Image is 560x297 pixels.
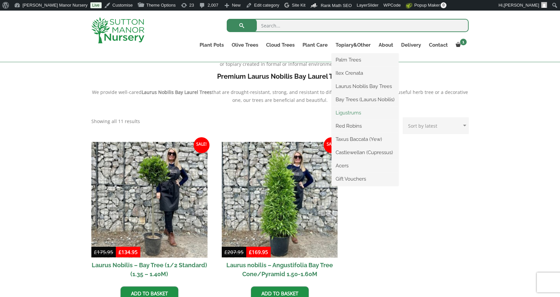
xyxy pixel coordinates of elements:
a: Palm Trees [332,55,398,65]
a: Taxus Baccata (Yew) [332,134,398,144]
a: Delivery [397,40,425,50]
img: Laurus Nobilis - Bay Tree (1/2 Standard) (1.35 - 1.40M) [91,142,208,258]
span: Sale! [324,137,340,153]
a: Castlewellan (Cupressus) [332,148,398,157]
input: Search... [227,19,469,32]
a: Red Robins [332,121,398,131]
span: £ [118,249,121,255]
a: Contact [425,40,452,50]
span: Site Kit [292,3,305,8]
a: Cloud Trees [262,40,299,50]
span: We provide well-cared [92,89,142,95]
img: Laurus nobilis - Angustifolia Bay Tree Cone/Pyramid 1.50-1.60M [222,142,338,258]
a: Acers [332,161,398,171]
span: 0 [441,2,446,8]
b: Laurus Nobilis Bay Laurel Trees [142,89,212,95]
a: Sale! Laurus Nobilis – Bay Tree (1/2 Standard) (1.35 – 1.40M) [91,142,208,282]
bdi: 175.95 [94,249,113,255]
a: About [375,40,397,50]
bdi: 207.95 [224,249,244,255]
a: Topiary&Other [332,40,375,50]
p: Showing all 11 results [91,117,140,125]
a: Olive Trees [228,40,262,50]
a: Ligustrums [332,108,398,118]
a: Laurus Nobilis Bay Trees [332,81,398,91]
span: Rank Math SEO [321,3,352,8]
span: is more than a showpiece—it’s a kitchen staple. Its aromatic leaves are a pantry favorite, and it... [135,53,468,67]
span: £ [249,249,252,255]
h2: Laurus nobilis – Angustifolia Bay Tree Cone/Pyramid 1.50-1.60M [222,258,338,281]
span: that are drought-resistant, strong, and resistant to different climates. If you need a useful her... [212,89,468,103]
a: Bay Trees (Laurus Nobilis) [332,95,398,105]
bdi: 169.95 [249,249,268,255]
span: 1 [460,39,467,45]
a: 1 [452,40,469,50]
a: Sale! Laurus nobilis – Angustifolia Bay Tree Cone/Pyramid 1.50-1.60M [222,142,338,282]
a: Gift Vouchers [332,174,398,184]
img: logo [91,17,144,43]
h2: Laurus Nobilis – Bay Tree (1/2 Standard) (1.35 – 1.40M) [91,258,208,281]
span: [PERSON_NAME] [504,3,539,8]
select: Shop order [403,117,469,134]
span: Sale! [194,137,210,153]
span: £ [224,249,227,255]
a: Plant Pots [196,40,228,50]
a: Live [90,2,102,8]
a: Plant Care [299,40,332,50]
bdi: 134.95 [118,249,138,255]
b: Premium Laurus Nobilis Bay Laurel Tree [217,72,343,80]
a: Ilex Crenata [332,68,398,78]
span: £ [94,249,97,255]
